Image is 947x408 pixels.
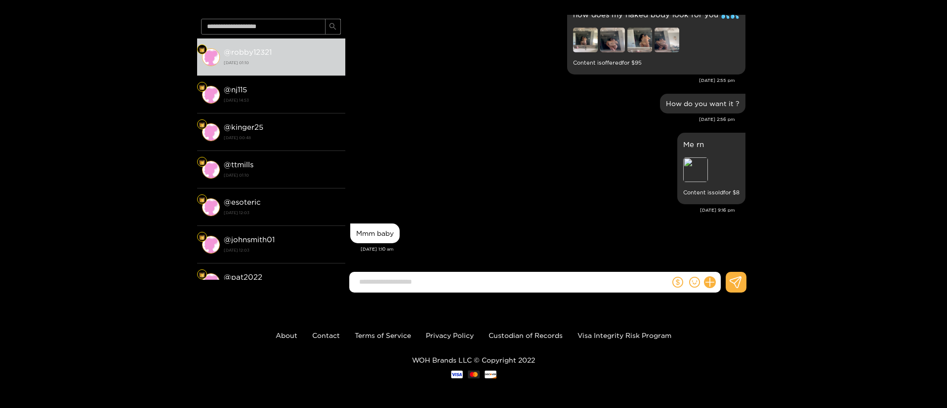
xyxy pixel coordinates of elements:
[567,3,745,74] div: Sep. 23, 2:55 pm
[224,273,262,281] strong: @ pat2022
[683,187,740,198] small: Content is sold for $ 8
[276,332,297,339] a: About
[361,246,745,253] div: [DATE] 1:10 am
[224,133,340,142] strong: [DATE] 00:48
[489,332,563,339] a: Custodian of Records
[199,234,205,240] img: Fan Level
[666,100,740,108] div: How do you want it ?
[325,19,341,35] button: search
[683,139,740,150] p: Me rn
[202,236,220,254] img: conversation
[660,94,745,113] div: Sep. 23, 2:56 pm
[573,28,598,52] img: preview
[202,161,220,179] img: conversation
[329,23,336,31] span: search
[199,84,205,90] img: Fan Level
[573,9,740,20] p: how does my naked body look for you 💦💦
[202,123,220,141] img: conversation
[224,160,253,169] strong: @ ttmills
[356,229,394,237] div: Mmm baby
[350,223,400,243] div: Sep. 24, 1:10 am
[224,123,263,131] strong: @ kinger25
[627,28,652,52] img: preview
[350,116,735,123] div: [DATE] 2:56 pm
[600,28,625,52] img: preview
[577,332,671,339] a: Visa Integrity Risk Program
[224,85,247,94] strong: @ nj115
[655,28,679,52] img: preview
[224,246,340,255] strong: [DATE] 12:03
[426,332,474,339] a: Privacy Policy
[202,198,220,216] img: conversation
[670,275,685,290] button: dollar
[350,77,735,84] div: [DATE] 2:55 pm
[199,47,205,53] img: Fan Level
[224,171,340,180] strong: [DATE] 01:10
[199,122,205,128] img: Fan Level
[224,235,275,244] strong: @ johnsmith01
[199,197,205,203] img: Fan Level
[202,48,220,66] img: conversation
[689,277,700,288] span: smile
[224,208,340,217] strong: [DATE] 12:03
[224,58,340,67] strong: [DATE] 01:10
[224,198,261,206] strong: @ esoteric
[350,207,735,214] div: [DATE] 9:16 pm
[677,133,745,204] div: Sep. 23, 9:16 pm
[355,332,411,339] a: Terms of Service
[224,48,272,56] strong: @ robby12321
[202,273,220,291] img: conversation
[199,272,205,278] img: Fan Level
[224,96,340,105] strong: [DATE] 14:53
[202,86,220,104] img: conversation
[672,277,683,288] span: dollar
[573,57,740,69] small: Content is offered for $ 95
[199,159,205,165] img: Fan Level
[312,332,340,339] a: Contact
